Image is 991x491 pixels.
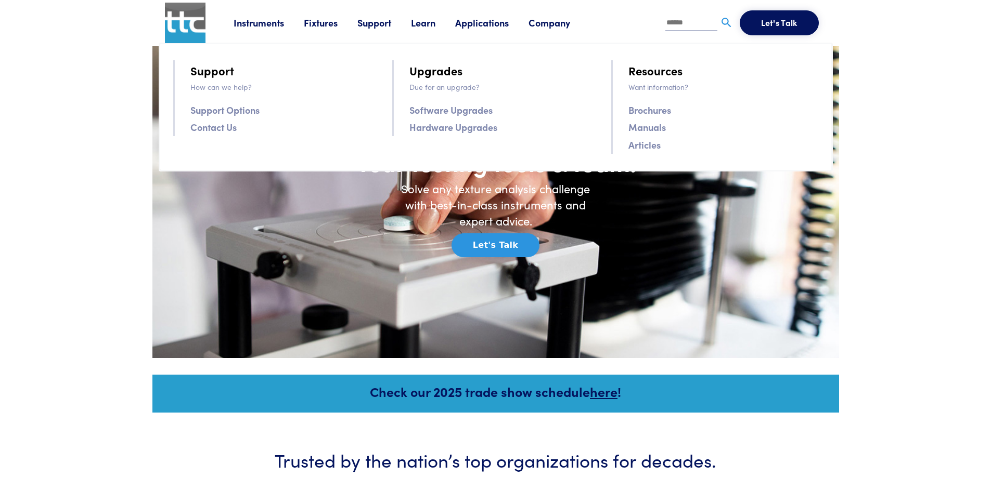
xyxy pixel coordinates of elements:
[628,102,671,117] a: Brochures
[628,120,666,135] a: Manuals
[628,81,818,92] p: Want information?
[304,16,357,29] a: Fixtures
[455,16,529,29] a: Applications
[529,16,590,29] a: Company
[452,233,539,257] button: Let's Talk
[184,447,808,472] h3: Trusted by the nation’s top organizations for decades.
[234,16,304,29] a: Instruments
[411,16,455,29] a: Learn
[590,382,617,401] a: here
[190,102,260,117] a: Support Options
[628,137,661,152] a: Articles
[190,61,234,79] a: Support
[740,10,819,35] button: Let's Talk
[166,382,825,401] h5: Check our 2025 trade show schedule !
[165,3,205,43] img: ttc_logo_1x1_v1.0.png
[409,61,462,79] a: Upgrades
[392,181,600,229] h6: Solve any texture analysis challenge with best-in-class instruments and expert advice.
[190,120,237,135] a: Contact Us
[409,102,493,117] a: Software Upgrades
[288,147,704,177] h1: Your testing tools & team.
[357,16,411,29] a: Support
[409,81,599,92] p: Due for an upgrade?
[190,81,380,92] p: How can we help?
[628,61,683,79] a: Resources
[409,120,497,135] a: Hardware Upgrades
